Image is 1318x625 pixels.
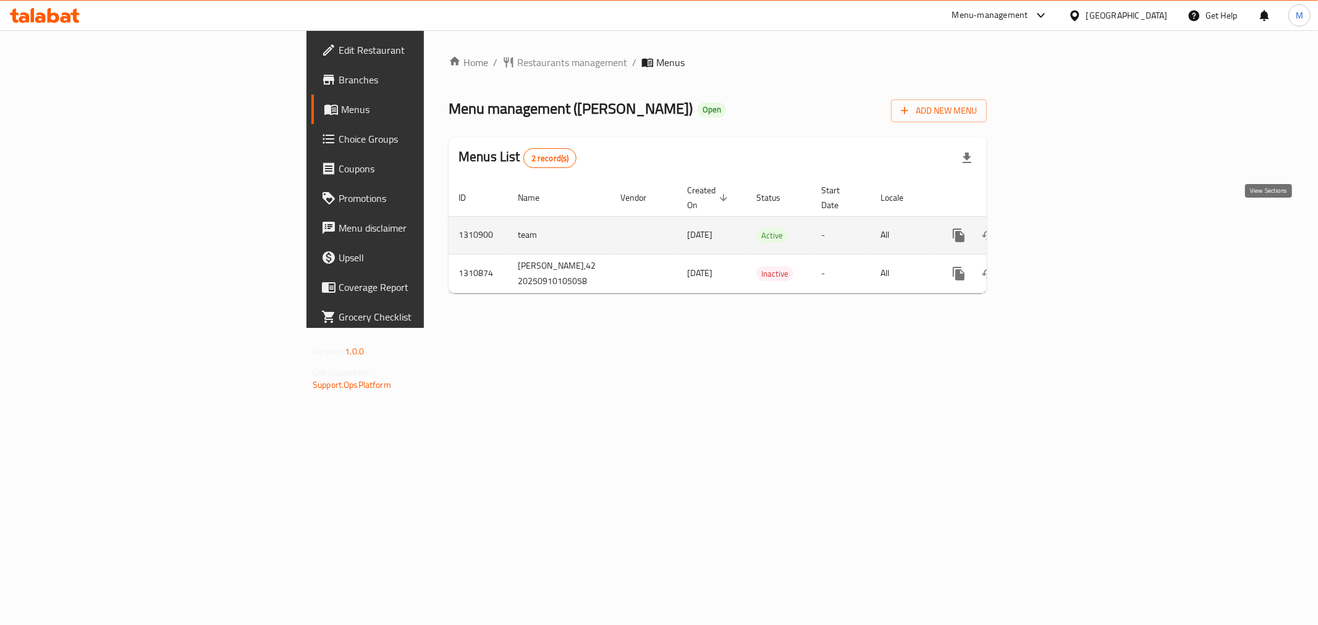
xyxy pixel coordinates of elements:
[458,190,482,205] span: ID
[311,213,526,243] a: Menu disclaimer
[311,272,526,302] a: Coverage Report
[311,183,526,213] a: Promotions
[339,309,517,324] span: Grocery Checklist
[756,266,793,281] div: Inactive
[311,124,526,154] a: Choice Groups
[756,229,788,243] span: Active
[698,103,726,117] div: Open
[449,94,693,122] span: Menu management ( [PERSON_NAME] )
[341,102,517,117] span: Menus
[756,228,788,243] div: Active
[811,216,871,254] td: -
[620,190,662,205] span: Vendor
[934,179,1073,217] th: Actions
[944,259,974,288] button: more
[687,265,712,281] span: [DATE]
[311,94,526,124] a: Menus
[524,153,577,164] span: 2 record(s)
[518,190,556,205] span: Name
[756,267,793,281] span: Inactive
[871,216,934,254] td: All
[339,72,517,87] span: Branches
[449,55,987,70] nav: breadcrumb
[339,280,517,295] span: Coverage Report
[311,243,526,272] a: Upsell
[339,250,517,265] span: Upsell
[687,227,712,243] span: [DATE]
[339,43,517,57] span: Edit Restaurant
[632,55,636,70] li: /
[339,191,517,206] span: Promotions
[901,103,977,119] span: Add New Menu
[881,190,919,205] span: Locale
[339,132,517,146] span: Choice Groups
[974,220,1003,250] button: Change Status
[311,65,526,94] a: Branches
[944,220,974,250] button: more
[1296,9,1303,22] span: M
[458,148,577,168] h2: Menus List
[339,220,517,235] span: Menu disclaimer
[339,161,517,176] span: Coupons
[313,343,343,359] span: Version:
[687,183,732,212] span: Created On
[1086,9,1168,22] div: [GEOGRAPHIC_DATA]
[311,302,526,332] a: Grocery Checklist
[698,104,726,115] span: Open
[502,55,627,70] a: Restaurants management
[508,254,610,293] td: [PERSON_NAME],42 20250910105058
[891,99,987,122] button: Add New Menu
[313,377,391,393] a: Support.OpsPlatform
[523,148,577,168] div: Total records count
[508,216,610,254] td: team
[313,364,370,380] span: Get support on:
[871,254,934,293] td: All
[311,35,526,65] a: Edit Restaurant
[821,183,856,212] span: Start Date
[952,143,982,173] div: Export file
[449,179,1073,293] table: enhanced table
[517,55,627,70] span: Restaurants management
[952,8,1028,23] div: Menu-management
[756,190,796,205] span: Status
[811,254,871,293] td: -
[311,154,526,183] a: Coupons
[974,259,1003,288] button: Change Status
[345,343,364,359] span: 1.0.0
[656,55,685,70] span: Menus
